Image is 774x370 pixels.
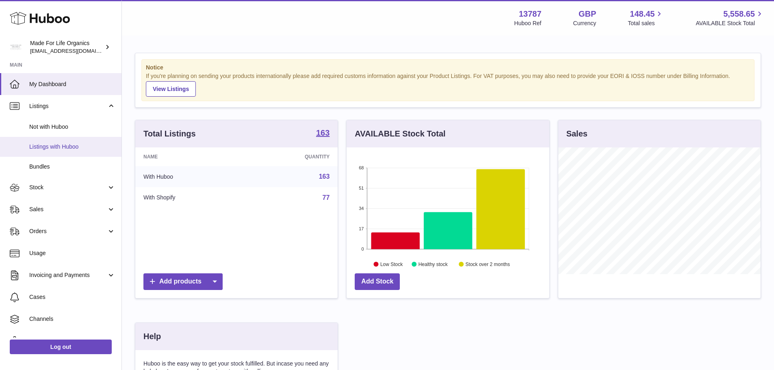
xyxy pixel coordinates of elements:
[30,48,119,54] span: [EMAIL_ADDRESS][DOMAIN_NAME]
[29,80,115,88] span: My Dashboard
[316,129,330,138] a: 163
[359,226,364,231] text: 17
[579,9,596,19] strong: GBP
[135,166,245,187] td: With Huboo
[29,337,115,345] span: Settings
[29,271,107,279] span: Invoicing and Payments
[466,261,510,267] text: Stock over 2 months
[29,143,115,151] span: Listings with Huboo
[143,331,161,342] h3: Help
[146,72,750,97] div: If you're planning on sending your products internationally please add required customs informati...
[10,41,22,53] img: internalAdmin-13787@internal.huboo.com
[29,102,107,110] span: Listings
[143,128,196,139] h3: Total Listings
[29,123,115,131] span: Not with Huboo
[29,315,115,323] span: Channels
[723,9,755,19] span: 5,558.65
[245,147,338,166] th: Quantity
[573,19,596,27] div: Currency
[135,147,245,166] th: Name
[30,39,103,55] div: Made For Life Organics
[29,293,115,301] span: Cases
[566,128,588,139] h3: Sales
[146,64,750,71] strong: Notice
[323,194,330,201] a: 77
[29,206,107,213] span: Sales
[696,9,764,27] a: 5,558.65 AVAILABLE Stock Total
[418,261,448,267] text: Healthy stock
[362,247,364,251] text: 0
[146,81,196,97] a: View Listings
[514,19,542,27] div: Huboo Ref
[355,128,445,139] h3: AVAILABLE Stock Total
[319,173,330,180] a: 163
[519,9,542,19] strong: 13787
[355,273,400,290] a: Add Stock
[316,129,330,137] strong: 163
[359,186,364,190] text: 51
[630,9,655,19] span: 148.45
[29,249,115,257] span: Usage
[696,19,764,27] span: AVAILABLE Stock Total
[628,19,664,27] span: Total sales
[29,227,107,235] span: Orders
[29,184,107,191] span: Stock
[10,340,112,354] a: Log out
[628,9,664,27] a: 148.45 Total sales
[359,206,364,211] text: 34
[135,187,245,208] td: With Shopify
[380,261,403,267] text: Low Stock
[143,273,223,290] a: Add products
[29,163,115,171] span: Bundles
[359,165,364,170] text: 68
